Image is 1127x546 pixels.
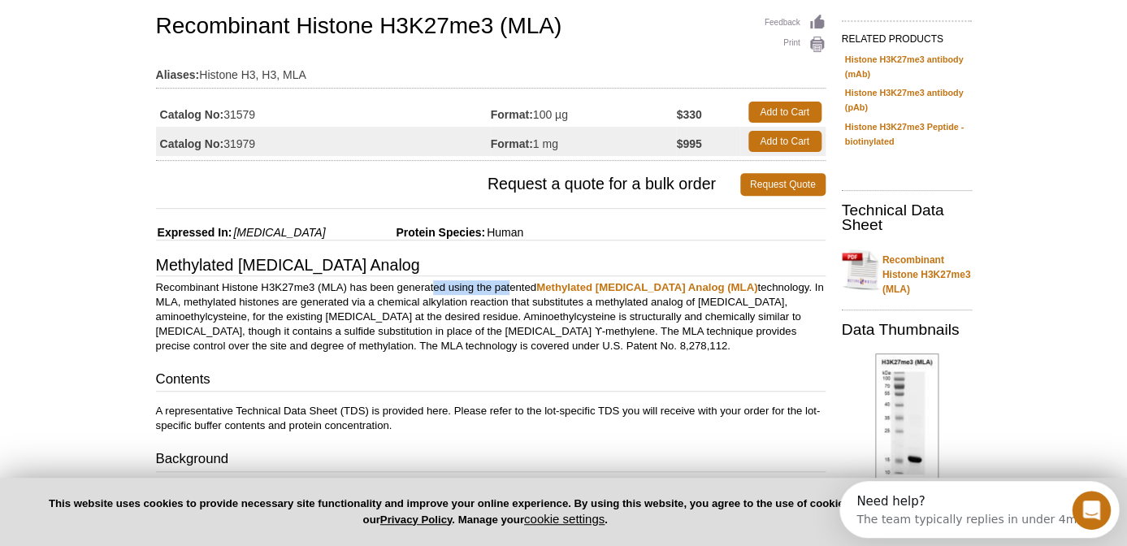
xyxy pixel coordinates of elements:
[491,136,533,151] strong: Format:
[156,280,826,353] p: Recombinant Histone H3K27me3 (MLA) has been generated using the patented technology. In MLA, meth...
[156,258,826,277] h3: Methylated [MEDICAL_DATA] Analog
[1072,491,1111,530] iframe: Intercom live chat
[156,67,200,82] strong: Aliases:
[156,58,826,84] td: Histone H3, H3, MLA
[765,14,826,32] a: Feedback
[842,20,972,50] h2: RELATED PRODUCTS
[748,102,821,123] a: Add to Cart
[740,173,826,196] a: Request Quote
[875,353,938,480] img: Recombinant Histone H3K27me3 (MLA) gel.
[491,97,677,127] td: 100 µg
[676,107,701,122] strong: $330
[524,512,605,526] button: cookie settings
[233,226,325,239] i: [MEDICAL_DATA]
[748,131,821,152] a: Add to Cart
[7,6,285,51] div: Open Intercom Messenger
[156,370,826,392] h3: Contents
[156,404,826,433] p: A representative Technical Data Sheet (TDS) is provided here. Please refer to the lot-specific TD...
[328,226,485,239] span: Protein Species:
[160,107,224,122] strong: Catalog No:
[17,27,237,44] div: The team typically replies in under 4m
[676,136,701,151] strong: $995
[156,173,740,196] span: Request a quote for a bulk order
[156,226,232,239] span: Expressed In:
[156,449,826,472] h3: Background
[839,481,1119,538] iframe: Intercom live chat discovery launcher
[842,323,972,337] h2: Data Thumbnails
[491,107,533,122] strong: Format:
[160,136,224,151] strong: Catalog No:
[156,97,491,127] td: 31579
[845,52,969,81] a: Histone H3K27me3 antibody (mAb)
[842,203,972,232] h2: Technical Data Sheet
[845,85,969,115] a: Histone H3K27me3 antibody (pAb)
[485,226,523,239] span: Human
[380,513,452,526] a: Privacy Policy
[765,36,826,54] a: Print
[26,496,944,527] p: This website uses cookies to provide necessary site functionality and improve your online experie...
[536,281,757,293] a: Methylated [MEDICAL_DATA] Analog (MLA)
[842,243,972,297] a: Recombinant Histone H3K27me3 (MLA)
[491,127,677,156] td: 1 mg
[845,119,969,149] a: Histone H3K27me3 Peptide - biotinylated
[156,127,491,156] td: 31979
[156,14,826,41] h1: Recombinant Histone H3K27me3 (MLA)
[17,14,237,27] div: Need help?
